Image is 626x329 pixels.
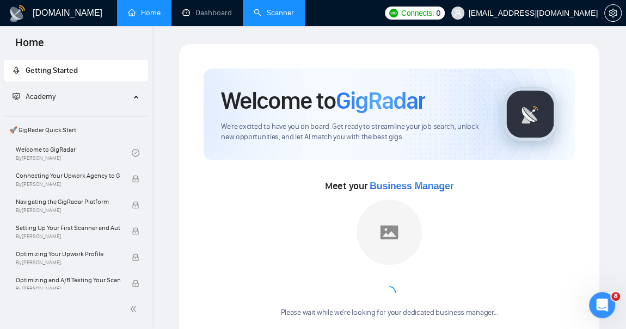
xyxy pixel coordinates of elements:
[16,196,120,207] span: Navigating the GigRadar Platform
[254,8,294,17] a: searchScanner
[16,233,120,240] span: By [PERSON_NAME]
[132,227,139,235] span: lock
[132,201,139,209] span: lock
[16,181,120,188] span: By [PERSON_NAME]
[370,181,453,191] span: Business Manager
[16,141,132,165] a: Welcome to GigRadarBy[PERSON_NAME]
[16,207,120,214] span: By [PERSON_NAME]
[13,66,20,74] span: rocket
[401,7,434,19] span: Connects:
[389,9,398,17] img: upwork-logo.png
[382,285,397,300] span: loading
[16,259,120,266] span: By [PERSON_NAME]
[16,275,120,285] span: Optimizing and A/B Testing Your Scanner for Better Results
[336,86,425,115] span: GigRadar
[221,86,425,115] h1: Welcome to
[13,92,20,100] span: fund-projection-screen
[454,9,462,17] span: user
[132,280,139,287] span: lock
[132,253,139,261] span: lock
[132,149,139,157] span: check-circle
[16,170,120,181] span: Connecting Your Upwork Agency to GigRadar
[13,92,56,101] span: Academy
[436,7,440,19] span: 0
[221,122,486,142] span: We're excited to have you on board. Get ready to streamline your job search, unlock new opportuni...
[130,303,140,314] span: double-left
[611,292,620,301] span: 8
[16,285,120,292] span: By [PERSON_NAME]
[26,66,78,75] span: Getting Started
[9,5,26,22] img: logo
[274,308,504,318] div: Please wait while we're looking for your dedicated business manager...
[357,200,422,265] img: placeholder.png
[589,292,615,318] iframe: Intercom live chat
[325,180,453,192] span: Meet your
[7,35,53,58] span: Home
[604,9,622,17] a: setting
[4,60,148,82] li: Getting Started
[503,87,557,141] img: gigradar-logo.png
[605,9,621,17] span: setting
[16,249,120,259] span: Optimizing Your Upwork Profile
[132,175,139,183] span: lock
[5,119,147,141] span: 🚀 GigRadar Quick Start
[182,8,232,17] a: dashboardDashboard
[16,222,120,233] span: Setting Up Your First Scanner and Auto-Bidder
[604,4,622,22] button: setting
[128,8,161,17] a: homeHome
[26,92,56,101] span: Academy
